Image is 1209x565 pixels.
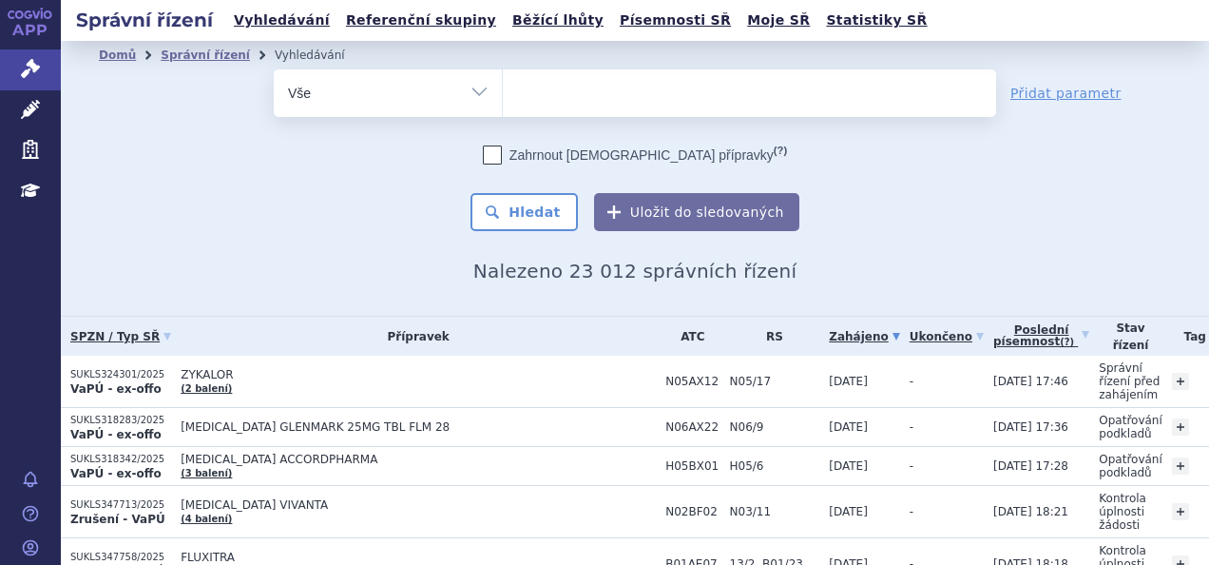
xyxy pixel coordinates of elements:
a: Zahájeno [829,323,899,350]
a: + [1172,373,1189,390]
span: [DATE] [829,420,868,434]
span: N02BF02 [665,505,720,518]
a: Písemnosti SŘ [614,8,737,33]
th: Přípravek [171,317,656,356]
p: SUKLS318283/2025 [70,414,171,427]
span: Nalezeno 23 012 správních řízení [473,260,796,282]
a: Domů [99,49,136,62]
strong: Zrušení - VaPÚ [70,513,165,526]
a: Správní řízení [161,49,250,62]
a: + [1172,458,1189,475]
a: Přidat parametr [1010,84,1122,103]
a: Vyhledávání [228,8,336,33]
a: (4 balení) [181,514,232,524]
a: Statistiky SŘ [820,8,932,33]
span: [MEDICAL_DATA] GLENMARK 25MG TBL FLM 28 [181,420,656,434]
th: ATC [656,317,720,356]
span: [DATE] 17:36 [993,420,1068,434]
a: Poslednípísemnost(?) [993,317,1089,356]
span: - [910,505,913,518]
span: Správní řízení před zahájením [1099,361,1160,401]
p: SUKLS347713/2025 [70,498,171,512]
span: N05/17 [730,375,820,388]
span: [DATE] 18:21 [993,505,1068,518]
a: Referenční skupiny [340,8,502,33]
span: - [910,459,913,473]
strong: VaPÚ - ex-offo [70,382,162,396]
span: N03/11 [730,505,820,518]
span: N06AX22 [665,420,720,434]
th: Stav řízení [1089,317,1162,356]
li: Vyhledávání [275,41,370,69]
abbr: (?) [774,145,787,157]
th: RS [720,317,820,356]
span: [DATE] 17:46 [993,375,1068,388]
h2: Správní řízení [61,7,228,33]
a: SPZN / Typ SŘ [70,323,171,350]
span: N06/9 [730,420,820,434]
span: [MEDICAL_DATA] ACCORDPHARMA [181,453,656,466]
a: (3 balení) [181,468,232,478]
span: [DATE] 17:28 [993,459,1068,473]
span: [DATE] [829,459,868,473]
p: SUKLS324301/2025 [70,368,171,381]
a: Moje SŘ [741,8,816,33]
a: Běžící lhůty [507,8,609,33]
abbr: (?) [1060,337,1074,348]
strong: VaPÚ - ex-offo [70,428,162,441]
a: + [1172,419,1189,436]
a: (2 balení) [181,383,232,394]
span: H05/6 [730,459,820,473]
p: SUKLS347758/2025 [70,551,171,564]
span: N05AX12 [665,375,720,388]
span: - [910,420,913,434]
span: [MEDICAL_DATA] VIVANTA [181,498,656,512]
p: SUKLS318342/2025 [70,453,171,466]
span: Kontrola úplnosti žádosti [1099,492,1146,532]
span: - [910,375,913,388]
span: ZYKALOR [181,368,656,381]
span: [DATE] [829,375,868,388]
label: Zahrnout [DEMOGRAPHIC_DATA] přípravky [483,146,787,165]
span: Opatřování podkladů [1099,414,1162,440]
button: Uložit do sledovaných [594,193,799,231]
a: Ukončeno [910,323,984,350]
button: Hledat [470,193,578,231]
span: [DATE] [829,505,868,518]
span: H05BX01 [665,459,720,473]
a: + [1172,503,1189,520]
span: Opatřování podkladů [1099,453,1162,479]
strong: VaPÚ - ex-offo [70,467,162,480]
span: FLUXITRA [181,551,656,564]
